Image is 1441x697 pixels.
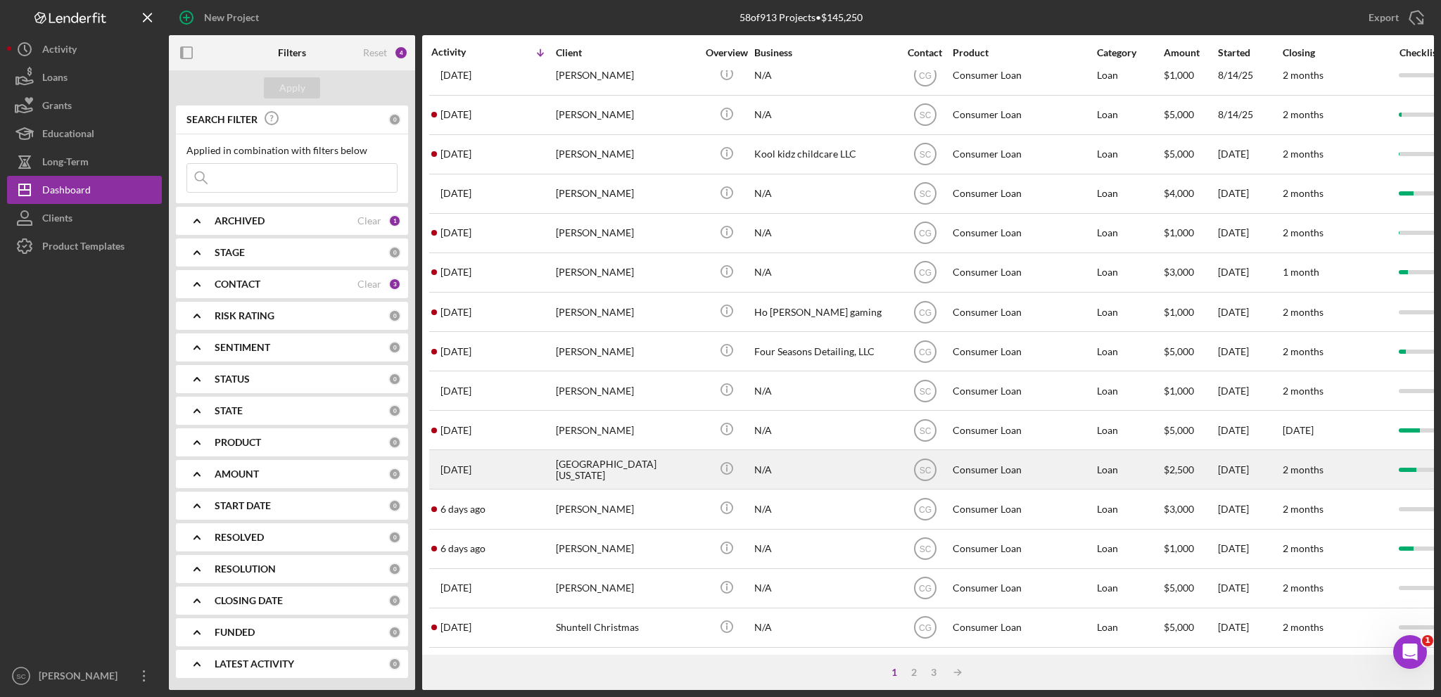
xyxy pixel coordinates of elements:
[1283,345,1323,357] time: 2 months
[388,626,401,639] div: 0
[1218,96,1281,134] div: 8/14/25
[953,96,1093,134] div: Consumer Loan
[1164,411,1217,449] div: $5,000
[1164,372,1217,409] div: $1,000
[953,254,1093,291] div: Consumer Loan
[440,543,485,554] time: 2025-08-09 17:31
[1283,542,1323,554] time: 2 months
[1097,293,1162,331] div: Loan
[440,70,471,81] time: 2025-08-14 14:46
[1218,609,1281,646] div: [DATE]
[1218,490,1281,527] div: [DATE]
[1097,215,1162,252] div: Loan
[919,189,931,199] text: SC
[556,609,697,646] div: Shuntell Christmas
[1218,215,1281,252] div: [DATE]
[7,120,162,148] a: Educational
[440,425,471,436] time: 2025-08-11 20:22
[388,658,401,670] div: 0
[1354,4,1434,32] button: Export
[556,530,697,568] div: [PERSON_NAME]
[700,47,753,58] div: Overview
[1097,175,1162,212] div: Loan
[440,267,471,278] time: 2025-08-12 18:28
[42,204,72,236] div: Clients
[919,307,932,317] text: CG
[919,505,932,515] text: CG
[42,232,125,264] div: Product Templates
[278,47,306,58] b: Filters
[1164,451,1217,488] div: $2,500
[215,437,261,448] b: PRODUCT
[215,658,294,670] b: LATEST ACTIVITY
[754,570,895,607] div: N/A
[754,254,895,291] div: N/A
[440,307,471,318] time: 2025-08-12 03:32
[1164,96,1217,134] div: $5,000
[754,333,895,370] div: Four Seasons Detailing, LLC
[556,333,697,370] div: [PERSON_NAME]
[440,504,485,515] time: 2025-08-09 18:14
[388,436,401,449] div: 0
[953,175,1093,212] div: Consumer Loan
[1218,570,1281,607] div: [DATE]
[1164,530,1217,568] div: $1,000
[1218,372,1281,409] div: [DATE]
[953,293,1093,331] div: Consumer Loan
[1218,254,1281,291] div: [DATE]
[1164,609,1217,646] div: $5,000
[556,215,697,252] div: [PERSON_NAME]
[953,411,1093,449] div: Consumer Loan
[1097,490,1162,527] div: Loan
[388,113,401,126] div: 0
[440,148,471,160] time: 2025-08-13 19:04
[215,279,260,290] b: CONTACT
[1097,530,1162,568] div: Loan
[919,623,932,633] text: CG
[440,622,471,633] time: 2025-08-08 17:52
[919,110,931,120] text: SC
[556,411,697,449] div: [PERSON_NAME]
[556,293,697,331] div: [PERSON_NAME]
[7,91,162,120] button: Grants
[754,530,895,568] div: N/A
[1218,56,1281,94] div: 8/14/25
[7,148,162,176] a: Long-Term
[388,563,401,575] div: 0
[1097,570,1162,607] div: Loan
[1164,333,1217,370] div: $5,000
[1097,372,1162,409] div: Loan
[556,372,697,409] div: [PERSON_NAME]
[754,293,895,331] div: Ho [PERSON_NAME] gaming
[388,373,401,385] div: 0
[1164,47,1217,58] div: Amount
[556,175,697,212] div: [PERSON_NAME]
[7,35,162,63] a: Activity
[1218,175,1281,212] div: [DATE]
[1369,4,1399,32] div: Export
[7,63,162,91] button: Loans
[953,56,1093,94] div: Consumer Loan
[1218,451,1281,488] div: [DATE]
[1164,136,1217,173] div: $5,000
[1393,635,1427,669] iframe: Intercom live chat
[924,667,944,678] div: 3
[1164,293,1217,331] div: $1,000
[556,570,697,607] div: [PERSON_NAME]
[754,215,895,252] div: N/A
[919,386,931,396] text: SC
[919,584,932,594] text: CG
[556,136,697,173] div: [PERSON_NAME]
[42,148,89,179] div: Long-Term
[215,627,255,638] b: FUNDED
[953,333,1093,370] div: Consumer Loan
[440,582,471,594] time: 2025-08-09 01:36
[1097,609,1162,646] div: Loan
[1283,463,1323,475] time: 2 months
[1283,621,1323,633] time: 2 months
[1283,424,1314,436] time: [DATE]
[1097,254,1162,291] div: Loan
[919,347,932,357] text: CG
[1283,108,1323,120] time: 2 months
